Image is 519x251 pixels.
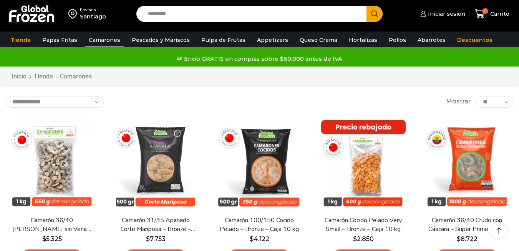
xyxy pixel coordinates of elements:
a: Tienda [33,72,53,81]
select: Pedido de la tienda [6,96,104,108]
div: Santiago [80,13,106,20]
a: Pulpa de Frutas [197,33,249,47]
bdi: 2.850 [353,235,374,243]
a: Camarón 31/35 Apanado Corte Mariposa – Bronze – Caja 5 kg [114,216,197,234]
span: Mostrar [446,97,471,106]
nav: Breadcrumb [11,72,92,81]
a: Camarón 36/40 Crudo con Cáscara – Super Prime – Caja 10 kg [426,216,509,234]
a: Pollos [385,33,410,47]
span: 0 [482,8,488,14]
a: Camarón 36/40 [PERSON_NAME] sin Vena – Bronze – Caja 10 kg [10,216,93,234]
span: Carrito [488,10,509,18]
a: Descuentos [453,33,496,47]
a: Iniciar sesión [418,6,465,22]
bdi: 8.722 [457,235,478,243]
h1: Camarones [60,73,92,80]
span: $ [353,235,357,243]
a: Camarones [85,33,124,47]
button: Search button [366,6,383,22]
span: $ [146,235,150,243]
a: Abarrotes [414,33,449,47]
span: $ [250,235,254,243]
a: Queso Crema [296,33,341,47]
span: $ [42,235,46,243]
a: Camarón Cocido Pelado Very Small – Bronze – Caja 10 kg [322,216,405,234]
a: Appetizers [253,33,292,47]
a: Hortalizas [345,33,381,47]
a: 0 Carrito [473,5,511,23]
bdi: 7.753 [146,235,166,243]
a: Tienda [7,33,35,47]
div: Enviar a [80,7,106,13]
bdi: 4.122 [250,235,269,243]
a: Pescados y Mariscos [128,33,194,47]
span: Iniciar sesión [426,10,465,18]
a: Camarón 100/150 Cocido Pelado – Bronze – Caja 10 kg [218,216,301,234]
span: $ [457,235,461,243]
a: Papas Fritas [38,33,81,47]
bdi: 5.325 [42,235,62,243]
a: Inicio [11,72,27,81]
img: address-field-icon.svg [68,7,80,20]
